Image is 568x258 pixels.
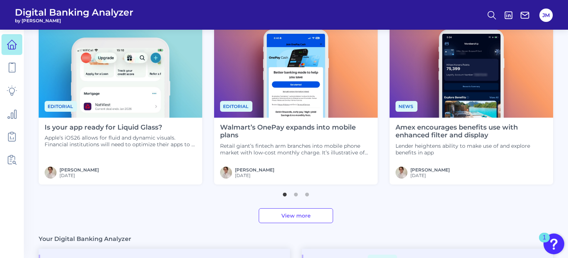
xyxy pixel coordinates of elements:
[45,167,57,179] img: MIchael McCaw
[396,102,417,110] a: News
[396,167,407,179] img: MIchael McCaw
[543,233,564,254] button: Open Resource Center, 1 new notification
[220,124,372,140] h4: Walmart’s OnePay expands into mobile plans
[259,208,333,223] a: View more
[292,189,300,196] button: 2
[45,124,196,132] h4: Is your app ready for Liquid Glass?
[539,9,553,22] button: JM
[235,167,274,173] a: [PERSON_NAME]
[396,143,547,156] p: Lender heightens ability to make use of and explore benefits in app
[15,18,133,23] span: by [PERSON_NAME]
[396,101,417,112] span: News
[45,102,77,110] a: Editorial
[214,26,378,118] img: News - Phone (3).png
[45,134,196,148] p: Apple’s iOS26 allows for fluid and dynamic visuals. Financial institutions will need to optimize ...
[390,26,553,118] img: News - Phone (4).png
[396,124,547,140] h4: Amex encourages benefits use with enhanced filter and display
[15,7,133,18] span: Digital Banking Analyzer
[281,189,288,196] button: 1
[235,173,274,178] span: [DATE]
[45,101,77,112] span: Editorial
[220,101,252,112] span: Editorial
[39,26,202,118] img: Editorial - Phone Zoom In.png
[220,143,372,156] p: Retail giant’s fintech arm branches into mobile phone market with low-cost monthly charge. It’s i...
[59,173,99,178] span: [DATE]
[59,167,99,173] a: [PERSON_NAME]
[220,167,232,179] img: MIchael McCaw
[410,173,450,178] span: [DATE]
[220,102,252,110] a: Editorial
[410,167,450,173] a: [PERSON_NAME]
[39,235,131,243] h3: Your Digital Banking Analyzer
[543,238,546,247] div: 1
[303,189,311,196] button: 3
